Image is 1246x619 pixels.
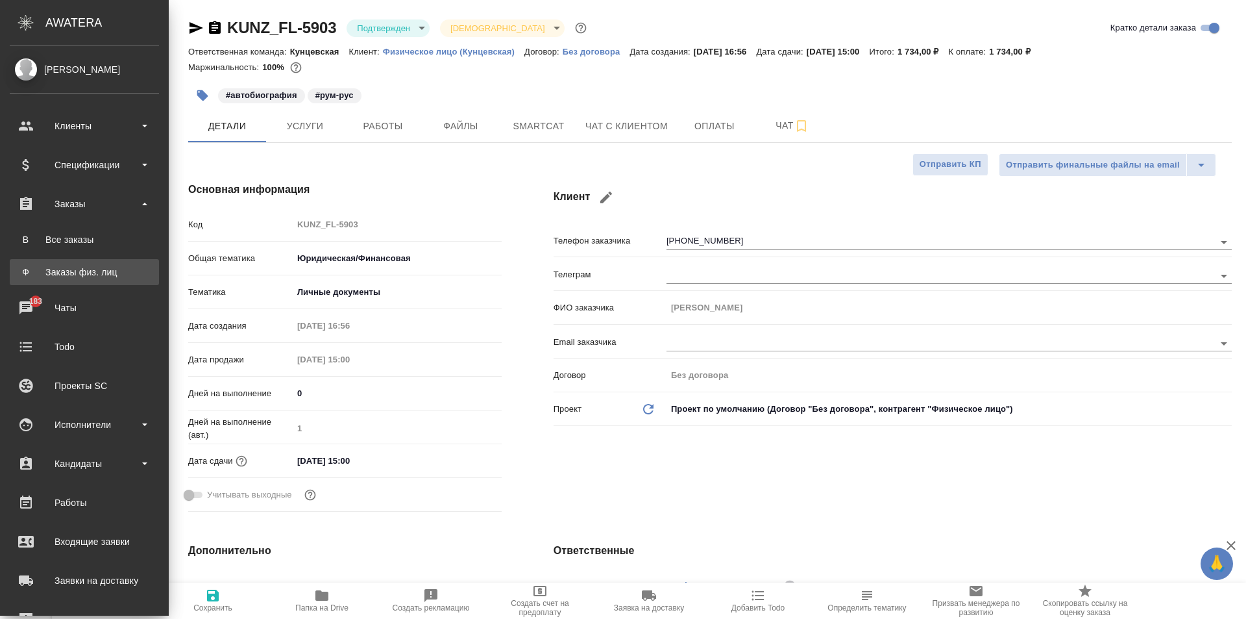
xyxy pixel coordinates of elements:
[10,62,159,77] div: [PERSON_NAME]
[207,20,223,36] button: Скопировать ссылку
[594,583,703,619] button: Заявка на доставку
[353,23,414,34] button: Подтвержден
[188,416,293,442] p: Дней на выполнение (авт.)
[158,583,267,619] button: Сохранить
[3,331,165,363] a: Todo
[287,59,304,76] button: 0.00 RUB;
[10,194,159,214] div: Заказы
[45,10,169,36] div: AWATERA
[912,153,988,176] button: Отправить КП
[293,451,406,470] input: ✎ Введи что-нибудь
[614,603,684,613] span: Заявка на доставку
[446,23,548,34] button: [DEMOGRAPHIC_DATA]
[1038,599,1132,617] span: Скопировать ссылку на оценку заказа
[383,47,524,57] p: Физическое лицо (Кунцевская)
[188,218,293,231] p: Код
[188,47,290,57] p: Ответственная команда:
[794,118,809,134] svg: Подписаться
[290,47,349,57] p: Кунцевская
[10,415,159,435] div: Исполнители
[315,89,354,102] p: #рум-рус
[293,247,502,270] div: Юридическая/Финансовая
[999,153,1216,177] div: split button
[188,81,217,110] button: Добавить тэг
[554,336,666,349] p: Email заказчика
[1110,21,1196,34] span: Кратко детали заказа
[707,580,787,593] span: [PERSON_NAME]
[293,384,502,403] input: ✎ Введи что-нибудь
[196,118,258,134] span: Детали
[507,118,570,134] span: Smartcat
[207,488,292,501] span: Учитывать выходные
[16,233,153,246] div: Все заказы
[293,281,502,303] div: Личные документы
[929,599,1023,617] span: Призвать менеджера по развитию
[989,47,1040,57] p: 1 734,00 ₽
[629,47,693,57] p: Дата создания:
[898,47,949,57] p: 1 734,00 ₽
[188,455,233,468] p: Дата сдачи
[827,603,906,613] span: Определить тематику
[666,366,1232,385] input: Пустое поле
[920,157,981,172] span: Отправить КП
[524,47,563,57] p: Договор:
[262,62,287,72] p: 100%
[1206,550,1228,577] span: 🙏
[812,583,922,619] button: Определить тематику
[1031,583,1140,619] button: Скопировать ссылку на оценку заказа
[1215,267,1233,285] button: Open
[393,603,470,613] span: Создать рекламацию
[188,286,293,299] p: Тематика
[233,453,250,470] button: Если добавить услуги и заполнить их объемом, то дата рассчитается автоматически
[585,118,668,134] span: Чат с клиентом
[293,419,502,438] input: Пустое поле
[188,252,293,265] p: Общая тематика
[493,599,587,617] span: Создать счет на предоплату
[554,403,582,416] p: Проект
[1006,158,1180,173] span: Отправить финальные файлы на email
[293,316,406,335] input: Пустое поле
[267,583,376,619] button: Папка на Drive
[227,19,336,36] a: KUNZ_FL-5903
[670,571,702,602] button: Добавить менеджера
[295,603,348,613] span: Папка на Drive
[10,116,159,136] div: Клиенты
[274,118,336,134] span: Услуги
[554,581,666,594] p: Клиентские менеджеры
[188,182,502,197] h4: Основная информация
[188,320,293,333] p: Дата создания
[349,47,383,57] p: Клиент:
[347,19,430,37] div: Подтвержден
[554,301,666,314] p: ФИО заказчика
[756,47,806,57] p: Дата сдачи:
[188,387,293,400] p: Дней на выполнение
[16,266,153,279] div: Заказы физ. лиц
[21,295,51,308] span: 183
[3,486,165,519] a: Работы
[302,486,319,503] button: Выбери, если сб и вс нужно считать рабочими днями для выполнения заказа.
[999,153,1187,177] button: Отправить финальные файлы на email
[485,583,594,619] button: Создать счет на предоплату
[869,47,897,57] p: Итого:
[188,62,262,72] p: Маржинальность:
[554,369,666,382] p: Договор
[188,20,204,36] button: Скопировать ссылку для ЯМессенджера
[572,19,589,36] button: Доп статусы указывают на важность/срочность заказа
[563,45,630,57] a: Без договора
[554,182,1232,213] h4: Клиент
[188,543,502,559] h4: Дополнительно
[554,234,666,247] p: Телефон заказчика
[694,47,757,57] p: [DATE] 16:56
[922,583,1031,619] button: Призвать менеджера по развитию
[949,47,990,57] p: К оплате:
[226,89,297,102] p: #автобиография
[554,543,1232,559] h4: Ответственные
[807,47,870,57] p: [DATE] 15:00
[761,118,824,134] span: Чат
[383,45,524,57] a: Физическое лицо (Кунцевская)
[10,227,159,253] a: ВВсе заказы
[707,578,800,594] div: [PERSON_NAME]
[293,576,502,595] input: Пустое поле
[10,155,159,175] div: Спецификации
[554,268,666,281] p: Телеграм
